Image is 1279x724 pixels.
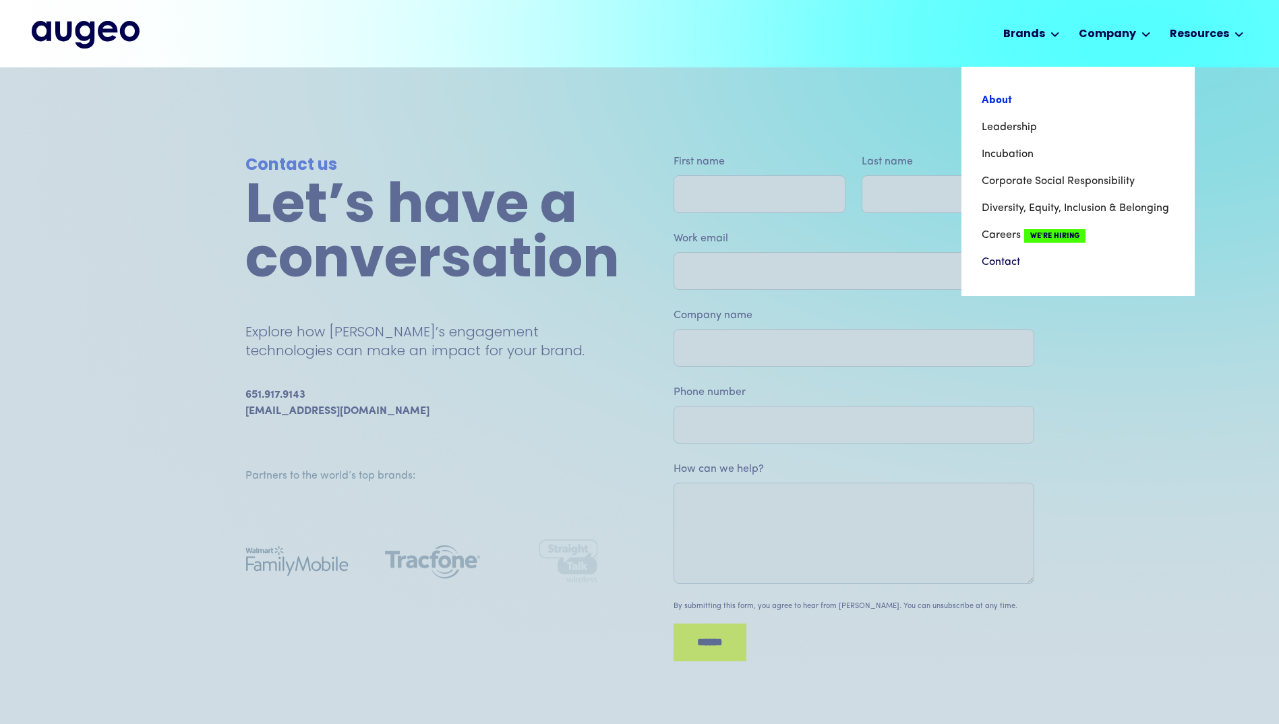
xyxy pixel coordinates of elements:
[32,21,140,48] img: Augeo's full logo in midnight blue.
[1170,26,1229,42] div: Resources
[1024,229,1085,243] span: We're Hiring
[1003,26,1045,42] div: Brands
[982,87,1174,114] a: About
[982,114,1174,141] a: Leadership
[1079,26,1136,42] div: Company
[982,141,1174,168] a: Incubation
[961,67,1195,296] nav: Company
[982,195,1174,222] a: Diversity, Equity, Inclusion & Belonging
[982,168,1174,195] a: Corporate Social Responsibility
[982,249,1174,276] a: Contact
[32,21,140,48] a: home
[982,222,1174,249] a: CareersWe're Hiring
